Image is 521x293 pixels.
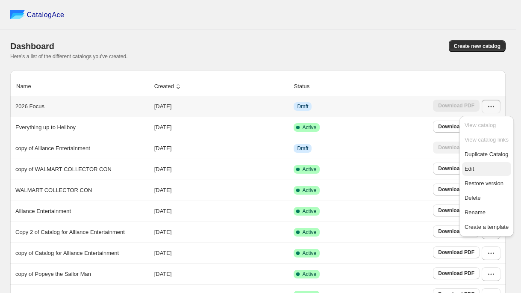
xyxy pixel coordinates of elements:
button: Create new catalog [449,40,506,52]
a: Download PDF [433,183,480,195]
td: [DATE] [152,117,291,138]
button: Created [153,78,184,95]
p: copy of WALMART COLLECTOR CON [15,165,112,174]
span: Download PDF [438,228,474,235]
span: Download PDF [438,249,474,256]
td: [DATE] [152,180,291,201]
td: [DATE] [152,159,291,180]
span: Create a template [465,224,509,230]
p: Copy 2 of Catalog for Alliance Entertainment [15,228,125,237]
p: copy of Popeye the Sailor Man [15,270,91,278]
a: Download PDF [433,121,480,133]
a: Download PDF [433,225,480,237]
p: Alliance Entertainment [15,207,71,216]
span: Active [302,124,316,131]
span: Restore version [465,180,503,186]
a: Download PDF [433,267,480,279]
span: Active [302,250,316,257]
span: Edit [465,166,474,172]
a: Download PDF [433,163,480,175]
span: Draft [297,145,308,152]
p: copy of Catalog for Alliance Entertainment [15,249,119,257]
td: [DATE] [152,222,291,243]
span: Duplicate Catalog [465,151,509,157]
span: Dashboard [10,41,54,51]
img: catalog ace [10,10,25,19]
span: View catalog [465,122,496,128]
span: Download PDF [438,186,474,193]
span: CatalogAce [27,11,65,19]
span: Active [302,166,316,173]
span: Delete [465,195,481,201]
span: Download PDF [438,207,474,214]
span: Active [302,271,316,278]
span: Rename [465,209,486,216]
button: Status [292,78,319,95]
span: Here's a list of the different catalogs you've created. [10,53,128,59]
span: Create new catalog [454,43,500,50]
span: Active [302,229,316,236]
span: Active [302,187,316,194]
td: [DATE] [152,201,291,222]
td: [DATE] [152,243,291,263]
span: Download PDF [438,270,474,277]
button: Name [15,78,41,95]
p: copy of Alliance Entertainment [15,144,90,153]
p: 2026 Focus [15,102,44,111]
p: Everything up to Hellboy [15,123,76,132]
span: Download PDF [438,123,474,130]
p: WALMART COLLECTOR CON [15,186,92,195]
td: [DATE] [152,138,291,159]
a: Download PDF [433,246,480,258]
td: [DATE] [152,96,291,117]
span: View catalog links [465,136,509,143]
span: Active [302,208,316,215]
span: Draft [297,103,308,110]
span: Download PDF [438,165,474,172]
td: [DATE] [152,263,291,284]
a: Download PDF [433,204,480,216]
